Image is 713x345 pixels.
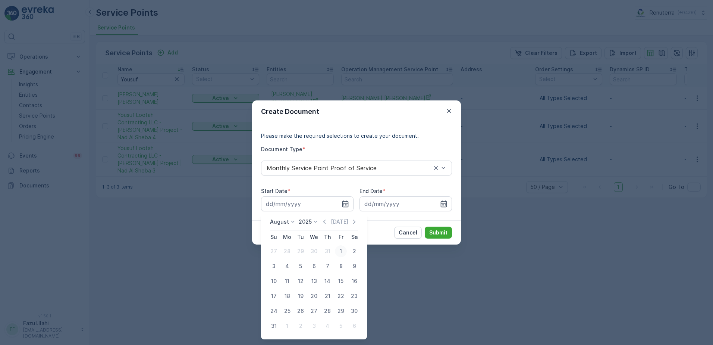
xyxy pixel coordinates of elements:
[280,230,294,244] th: Monday
[281,305,293,317] div: 25
[321,275,333,287] div: 14
[335,245,347,257] div: 1
[321,320,333,332] div: 4
[321,305,333,317] div: 28
[331,218,348,226] p: [DATE]
[348,230,361,244] th: Saturday
[281,290,293,302] div: 18
[281,320,293,332] div: 1
[359,196,452,211] input: dd/mm/yyyy
[295,275,307,287] div: 12
[335,290,347,302] div: 22
[348,290,360,302] div: 23
[394,227,422,239] button: Cancel
[308,320,320,332] div: 3
[295,290,307,302] div: 19
[261,188,288,194] label: Start Date
[299,218,312,226] p: 2025
[335,260,347,272] div: 8
[429,229,447,236] p: Submit
[261,132,452,140] p: Please make the required selections to create your document.
[268,305,280,317] div: 24
[399,229,417,236] p: Cancel
[308,260,320,272] div: 6
[308,290,320,302] div: 20
[307,230,321,244] th: Wednesday
[308,305,320,317] div: 27
[268,245,280,257] div: 27
[261,106,319,117] p: Create Document
[261,146,302,152] label: Document Type
[268,260,280,272] div: 3
[281,260,293,272] div: 4
[321,290,333,302] div: 21
[335,305,347,317] div: 29
[270,218,289,226] p: August
[295,245,307,257] div: 29
[321,245,333,257] div: 31
[308,275,320,287] div: 13
[295,320,307,332] div: 2
[295,305,307,317] div: 26
[267,230,280,244] th: Sunday
[268,290,280,302] div: 17
[261,196,354,211] input: dd/mm/yyyy
[348,320,360,332] div: 6
[294,230,307,244] th: Tuesday
[348,260,360,272] div: 9
[268,320,280,332] div: 31
[295,260,307,272] div: 5
[321,260,333,272] div: 7
[281,275,293,287] div: 11
[335,320,347,332] div: 5
[281,245,293,257] div: 28
[348,275,360,287] div: 16
[425,227,452,239] button: Submit
[334,230,348,244] th: Friday
[308,245,320,257] div: 30
[321,230,334,244] th: Thursday
[268,275,280,287] div: 10
[348,245,360,257] div: 2
[335,275,347,287] div: 15
[359,188,383,194] label: End Date
[348,305,360,317] div: 30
